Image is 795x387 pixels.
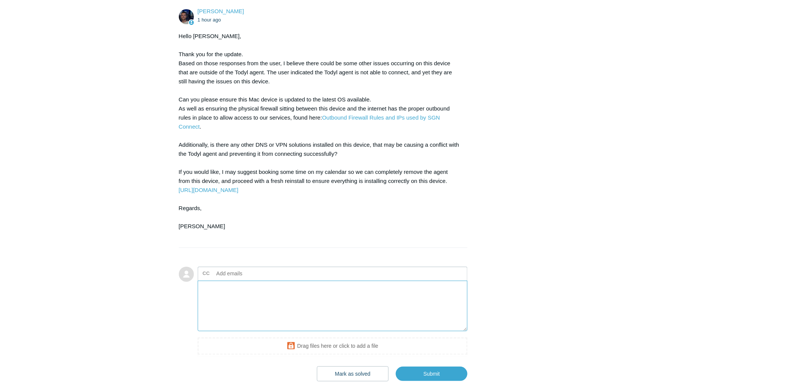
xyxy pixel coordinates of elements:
a: Outbound Firewall Rules and IPs used by SGN Connect [179,114,440,130]
a: [PERSON_NAME] [198,8,244,14]
input: Submit [396,367,467,381]
time: 08/25/2025, 09:40 [198,17,221,23]
input: Add emails [214,268,295,279]
textarea: Add your reply [198,281,468,332]
a: [URL][DOMAIN_NAME] [179,187,238,193]
button: Mark as solved [317,366,389,381]
span: Connor Davis [198,8,244,14]
label: CC [203,268,210,279]
div: Hello [PERSON_NAME], Thank you for the update. Based on those responses from the user, I believe ... [179,32,460,240]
